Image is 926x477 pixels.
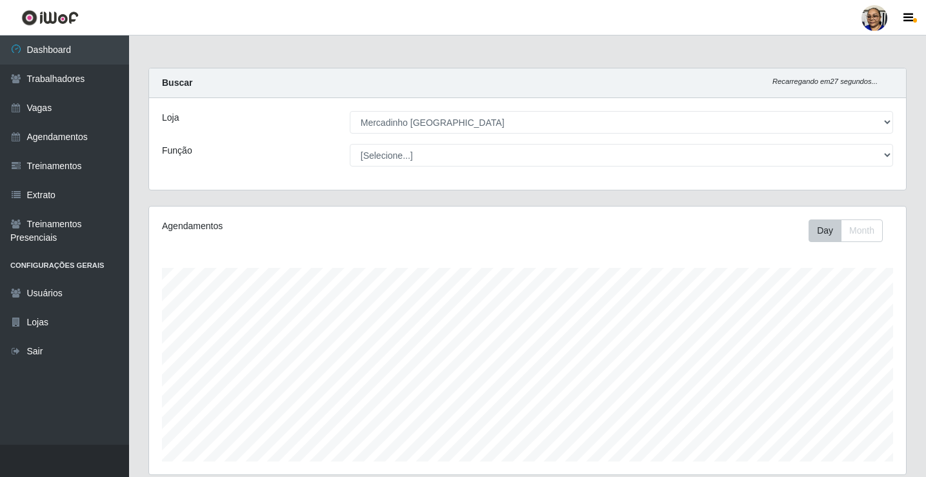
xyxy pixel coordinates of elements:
div: First group [809,219,883,242]
i: Recarregando em 27 segundos... [772,77,878,85]
strong: Buscar [162,77,192,88]
div: Toolbar with button groups [809,219,893,242]
div: Agendamentos [162,219,456,233]
button: Month [841,219,883,242]
label: Função [162,144,192,157]
label: Loja [162,111,179,125]
button: Day [809,219,841,242]
img: CoreUI Logo [21,10,79,26]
